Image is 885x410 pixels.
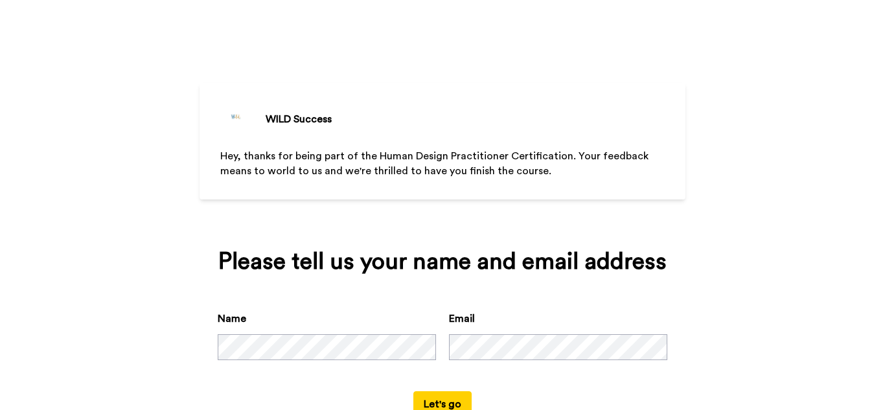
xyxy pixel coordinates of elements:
label: Email [449,311,475,326]
span: Hey, thanks for being part of the Human Design Practitioner Certification. Your feedback means to... [220,151,651,176]
div: Please tell us your name and email address [218,249,667,275]
div: WILD Success [266,111,332,127]
label: Name [218,311,246,326]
